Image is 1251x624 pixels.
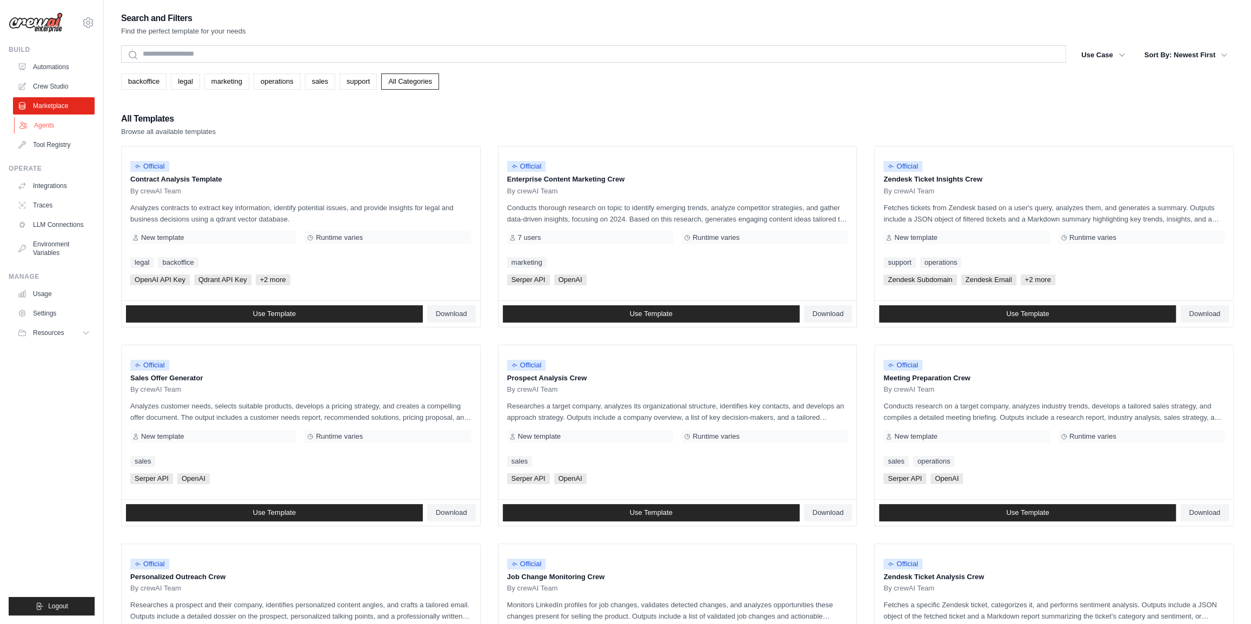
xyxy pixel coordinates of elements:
[883,584,934,593] span: By crewAI Team
[883,572,1225,582] p: Zendesk Ticket Analysis Crew
[1189,310,1220,318] span: Download
[171,73,199,90] a: legal
[883,456,908,467] a: sales
[507,456,532,467] a: sales
[1180,504,1229,521] a: Download
[427,504,476,521] a: Download
[130,572,471,582] p: Personalized Outreach Crew
[436,310,467,318] span: Download
[629,508,672,517] span: Use Template
[130,161,169,172] span: Official
[883,274,956,285] span: Zendesk Subdomain
[130,174,471,185] p: Contract Analysis Template
[507,202,848,225] p: Conducts thorough research on topic to identify emerging trends, analyze competitor strategies, a...
[883,373,1225,384] p: Meeting Preparation Crew
[813,508,844,517] span: Download
[13,216,95,233] a: LLM Connections
[883,599,1225,622] p: Fetches a specific Zendesk ticket, categorizes it, and performs sentiment analysis. Outputs inclu...
[503,305,800,323] a: Use Template
[9,164,95,173] div: Operate
[883,473,926,484] span: Serper API
[256,274,290,285] span: +2 more
[1138,45,1234,65] button: Sort By: Newest First
[126,305,423,323] a: Use Template
[316,432,363,441] span: Runtime varies
[9,45,95,54] div: Build
[141,233,184,242] span: New template
[121,73,167,90] a: backoffice
[14,117,96,134] a: Agents
[254,73,301,90] a: operations
[253,508,296,517] span: Use Template
[48,602,68,610] span: Logout
[340,73,377,90] a: support
[130,584,181,593] span: By crewAI Team
[204,73,249,90] a: marketing
[883,385,934,394] span: By crewAI Team
[894,233,937,242] span: New template
[130,202,471,225] p: Analyzes contracts to extract key information, identify potential issues, and provide insights fo...
[1180,305,1229,323] a: Download
[507,473,550,484] span: Serper API
[507,373,848,384] p: Prospect Analysis Crew
[518,233,541,242] span: 7 users
[883,360,922,371] span: Official
[13,177,95,194] a: Integrations
[381,73,439,90] a: All Categories
[13,324,95,341] button: Resources
[436,508,467,517] span: Download
[1006,508,1049,517] span: Use Template
[961,274,1016,285] span: Zendesk Email
[121,111,216,126] h2: All Templates
[126,504,423,521] a: Use Template
[883,400,1225,423] p: Conducts research on a target company, analyzes industry trends, develops a tailored sales strate...
[121,11,246,26] h2: Search and Filters
[629,310,672,318] span: Use Template
[305,73,335,90] a: sales
[130,257,154,268] a: legal
[194,274,251,285] span: Qdrant API Key
[1069,432,1116,441] span: Runtime varies
[13,136,95,153] a: Tool Registry
[427,305,476,323] a: Download
[1021,274,1055,285] span: +2 more
[883,161,922,172] span: Official
[507,584,558,593] span: By crewAI Team
[554,274,587,285] span: OpenAI
[1006,310,1049,318] span: Use Template
[177,473,210,484] span: OpenAI
[9,272,95,281] div: Manage
[883,187,934,196] span: By crewAI Team
[13,78,95,95] a: Crew Studio
[9,597,95,615] button: Logout
[13,236,95,261] a: Environment Variables
[693,432,740,441] span: Runtime varies
[813,310,844,318] span: Download
[507,599,848,622] p: Monitors LinkedIn profiles for job changes, validates detected changes, and analyzes opportunitie...
[507,274,550,285] span: Serper API
[130,360,169,371] span: Official
[883,559,922,569] span: Official
[121,26,246,37] p: Find the perfect template for your needs
[507,360,546,371] span: Official
[1075,45,1132,65] button: Use Case
[804,504,853,521] a: Download
[507,174,848,185] p: Enterprise Content Marketing Crew
[141,432,184,441] span: New template
[554,473,587,484] span: OpenAI
[913,456,955,467] a: operations
[130,473,173,484] span: Serper API
[879,504,1176,521] a: Use Template
[130,400,471,423] p: Analyzes customer needs, selects suitable products, develops a pricing strategy, and creates a co...
[518,432,561,441] span: New template
[883,174,1225,185] p: Zendesk Ticket Insights Crew
[13,305,95,322] a: Settings
[13,285,95,303] a: Usage
[883,202,1225,225] p: Fetches tickets from Zendesk based on a user's query, analyzes them, and generates a summary. Out...
[503,504,800,521] a: Use Template
[13,197,95,214] a: Traces
[130,373,471,384] p: Sales Offer Generator
[507,257,547,268] a: marketing
[130,385,181,394] span: By crewAI Team
[1189,508,1220,517] span: Download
